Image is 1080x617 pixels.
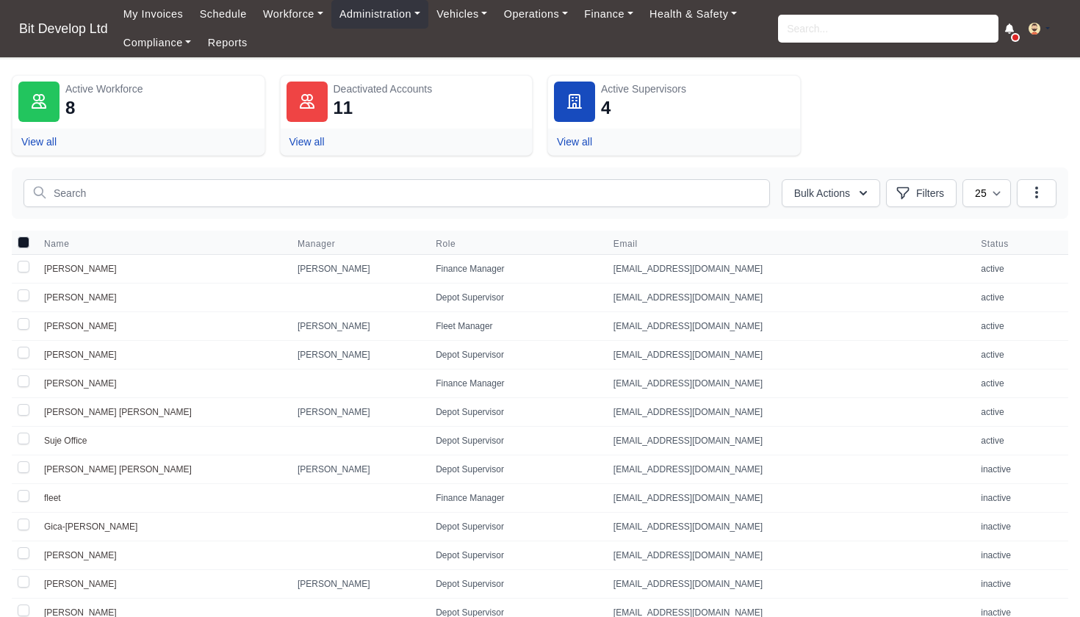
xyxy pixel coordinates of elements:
a: Suje Office [44,436,87,446]
button: Filters [886,179,957,207]
td: Finance Manager [427,484,605,513]
td: [EMAIL_ADDRESS][DOMAIN_NAME] [605,398,972,427]
div: 8 [65,96,75,120]
td: [PERSON_NAME] [289,398,427,427]
td: Fleet Manager [427,312,605,341]
div: Active Workforce [65,82,259,96]
td: Depot Supervisor [427,541,605,570]
a: View all [289,136,325,148]
a: [PERSON_NAME] [44,579,117,589]
a: View all [21,136,57,148]
td: [EMAIL_ADDRESS][DOMAIN_NAME] [605,341,972,369]
td: [EMAIL_ADDRESS][DOMAIN_NAME] [605,255,972,284]
td: [EMAIL_ADDRESS][DOMAIN_NAME] [605,484,972,513]
td: inactive [972,541,1068,570]
td: [PERSON_NAME] [289,570,427,599]
td: active [972,284,1068,312]
button: Name [44,238,81,250]
a: [PERSON_NAME] [44,550,117,560]
td: Depot Supervisor [427,455,605,484]
td: [EMAIL_ADDRESS][DOMAIN_NAME] [605,513,972,541]
td: [EMAIL_ADDRESS][DOMAIN_NAME] [605,541,972,570]
td: active [972,369,1068,398]
td: [EMAIL_ADDRESS][DOMAIN_NAME] [605,369,972,398]
td: inactive [972,513,1068,541]
span: Email [613,238,963,250]
td: [EMAIL_ADDRESS][DOMAIN_NAME] [605,455,972,484]
td: [EMAIL_ADDRESS][DOMAIN_NAME] [605,570,972,599]
td: active [972,312,1068,341]
td: Finance Manager [427,369,605,398]
a: [PERSON_NAME] [44,378,117,389]
td: Depot Supervisor [427,398,605,427]
a: Compliance [115,29,200,57]
div: 11 [334,96,353,120]
td: active [972,398,1068,427]
td: Depot Supervisor [427,427,605,455]
a: Gica-[PERSON_NAME] [44,522,137,532]
input: Search... [778,15,998,43]
td: [PERSON_NAME] [289,341,427,369]
td: Depot Supervisor [427,284,605,312]
td: Depot Supervisor [427,570,605,599]
div: Active Supervisors [601,82,794,96]
span: Bit Develop Ltd [12,14,115,43]
td: [PERSON_NAME] [289,312,427,341]
span: Manager [298,238,336,250]
a: [PERSON_NAME] [PERSON_NAME] [44,464,192,475]
a: [PERSON_NAME] [44,292,117,303]
span: Name [44,238,69,250]
td: inactive [972,570,1068,599]
span: Status [981,238,1059,250]
td: [EMAIL_ADDRESS][DOMAIN_NAME] [605,284,972,312]
a: [PERSON_NAME] [44,350,117,360]
a: [PERSON_NAME] [44,321,117,331]
a: Bit Develop Ltd [12,15,115,43]
td: [PERSON_NAME] [289,455,427,484]
a: [PERSON_NAME] [44,264,117,274]
a: [PERSON_NAME] [PERSON_NAME] [44,407,192,417]
button: Role [436,238,467,250]
td: Depot Supervisor [427,513,605,541]
td: [EMAIL_ADDRESS][DOMAIN_NAME] [605,312,972,341]
td: Finance Manager [427,255,605,284]
div: Deactivated Accounts [334,82,527,96]
iframe: Chat Widget [1007,546,1080,617]
a: View all [557,136,592,148]
input: Search [24,179,770,207]
td: active [972,427,1068,455]
td: [PERSON_NAME] [289,255,427,284]
td: [EMAIL_ADDRESS][DOMAIN_NAME] [605,427,972,455]
td: Depot Supervisor [427,341,605,369]
td: inactive [972,484,1068,513]
button: Bulk Actions [782,179,880,207]
td: inactive [972,455,1068,484]
span: Role [436,238,456,250]
button: Manager [298,238,348,250]
a: fleet [44,493,61,503]
td: active [972,255,1068,284]
a: Reports [200,29,256,57]
td: active [972,341,1068,369]
div: 4 [601,96,611,120]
